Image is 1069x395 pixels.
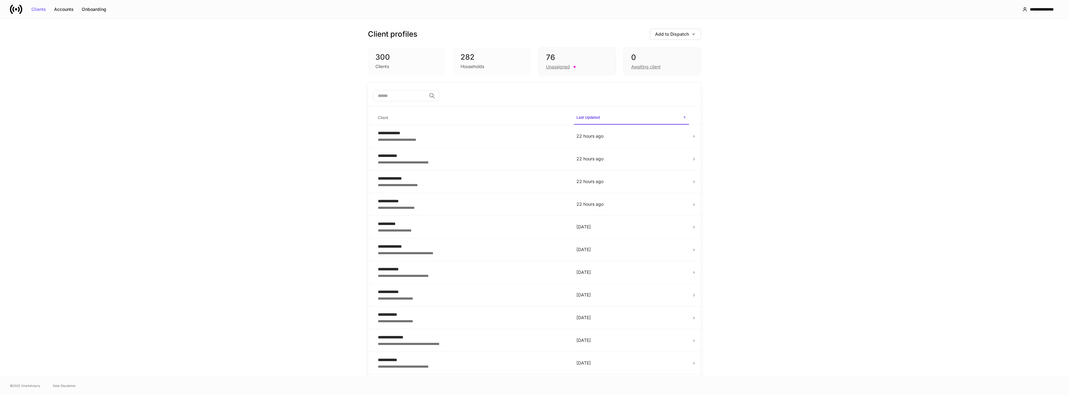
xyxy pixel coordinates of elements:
[78,4,110,14] button: Onboarding
[650,29,701,40] button: Add to Dispatch
[54,7,74,11] div: Accounts
[576,114,600,120] h6: Last Updated
[27,4,50,14] button: Clients
[378,115,388,121] h6: Client
[631,53,693,62] div: 0
[574,111,689,125] span: Last Updated
[10,383,40,388] span: © 2025 OneAdvisory
[576,201,686,207] p: 22 hours ago
[576,315,686,321] p: [DATE]
[631,64,661,70] div: Awaiting client
[461,63,484,70] div: Households
[375,112,569,124] span: Client
[50,4,78,14] button: Accounts
[538,47,616,75] div: 76Unassigned
[576,269,686,275] p: [DATE]
[53,383,76,388] a: Data Disclaimer
[576,360,686,366] p: [DATE]
[82,7,106,11] div: Onboarding
[375,52,438,62] div: 300
[576,133,686,139] p: 22 hours ago
[576,337,686,343] p: [DATE]
[368,29,417,39] h3: Client profiles
[576,224,686,230] p: [DATE]
[546,53,608,62] div: 76
[461,52,523,62] div: 282
[31,7,46,11] div: Clients
[576,246,686,253] p: [DATE]
[623,47,701,75] div: 0Awaiting client
[576,292,686,298] p: [DATE]
[655,32,696,36] div: Add to Dispatch
[375,63,389,70] div: Clients
[576,156,686,162] p: 22 hours ago
[576,178,686,185] p: 22 hours ago
[546,64,570,70] div: Unassigned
